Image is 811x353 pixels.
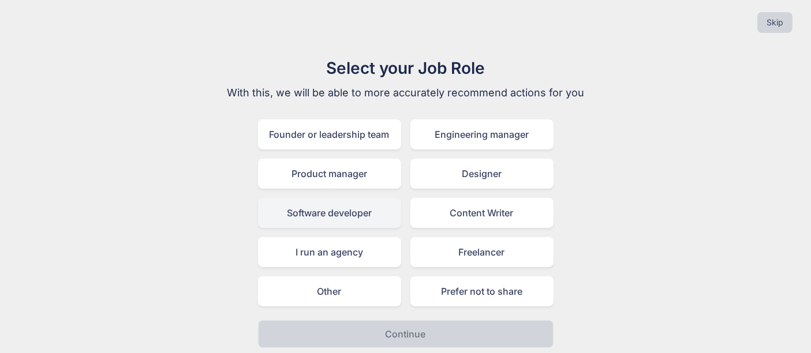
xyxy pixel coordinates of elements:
[212,56,600,80] h1: Select your Job Role
[258,198,401,228] div: Software developer
[258,159,401,189] div: Product manager
[410,237,554,267] div: Freelancer
[258,119,401,149] div: Founder or leadership team
[258,237,401,267] div: I run an agency
[410,159,554,189] div: Designer
[410,276,554,306] div: Prefer not to share
[410,198,554,228] div: Content Writer
[410,119,554,149] div: Engineering manager
[757,12,793,33] button: Skip
[258,276,401,306] div: Other
[212,85,600,101] p: With this, we will be able to more accurately recommend actions for you
[258,320,554,348] button: Continue
[386,327,426,341] p: Continue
